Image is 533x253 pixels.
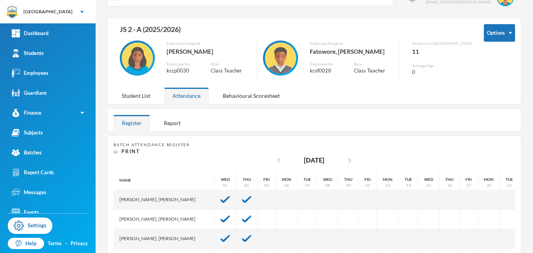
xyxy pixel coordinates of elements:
div: 15 [426,182,431,188]
div: Report [156,115,189,131]
div: kcsf0028 [310,67,342,75]
div: Employee No. [167,61,199,67]
div: Tue [506,177,513,182]
div: Role [354,61,393,67]
div: 09 [346,182,351,188]
div: 02 [244,182,249,188]
div: Mon [383,177,393,182]
div: Events [12,208,39,216]
div: 20 [487,182,491,188]
div: 14 [406,182,411,188]
div: Report Cards [12,168,54,177]
a: Terms [48,240,62,248]
div: Thu [243,177,251,182]
i: chevron_left [274,156,284,165]
div: Tue [304,177,311,182]
div: Batches [12,149,42,157]
div: Messages [12,188,46,196]
div: Fri [364,177,371,182]
div: 0 [412,69,472,76]
img: EMPLOYEE [122,42,153,74]
div: Students [12,49,44,57]
div: Dashboard [12,29,48,37]
div: [DATE] [304,156,324,165]
i: chevron_right [345,156,354,165]
div: Fatowore, [PERSON_NAME] [310,46,394,57]
div: JS 2 - A (2025/2026) [114,24,472,41]
div: Wed [323,177,332,182]
img: logo [4,4,20,20]
div: Name [114,171,215,190]
div: Employee Assigned [310,41,394,46]
img: EMPLOYEE [265,42,296,74]
div: 08 [325,182,330,188]
div: Employee No. [310,61,342,67]
button: Options [484,24,515,42]
div: Attendance [164,87,209,104]
a: Help [8,238,44,249]
span: Batch Attendance Register [114,142,190,147]
div: 06 [284,182,289,188]
div: Class Teacher [354,67,393,75]
div: kccp0030 [167,67,199,75]
div: Students in [GEOGRAPHIC_DATA] [412,41,472,46]
div: Subjects [12,129,43,137]
div: Mon [282,177,291,182]
div: Fri [465,177,472,182]
div: Fri [263,177,270,182]
div: Employees [12,69,48,77]
div: [PERSON_NAME], [PERSON_NAME] [114,210,215,229]
div: [PERSON_NAME] [167,46,251,57]
div: Student List [114,87,158,104]
div: Wed [221,177,230,182]
div: 10 [365,182,370,188]
div: Class Teacher [211,67,250,75]
div: Behavioural Scoresheet [215,87,288,104]
div: [PERSON_NAME], [PERSON_NAME] [114,190,215,210]
div: 21 [507,182,512,188]
div: 07 [305,182,310,188]
div: 11 [412,46,472,57]
div: Average Age [412,63,472,69]
div: Thu [445,177,453,182]
div: Register [114,115,150,131]
a: Privacy [71,240,88,248]
div: Tue [405,177,412,182]
div: Thu [344,177,352,182]
div: 16 [447,182,452,188]
div: Mon [484,177,494,182]
span: Print [121,148,140,154]
div: 13 [386,182,390,188]
div: · [66,240,67,248]
div: [GEOGRAPHIC_DATA] [23,8,73,15]
div: Guardians [12,89,47,97]
div: Finance [12,109,41,117]
div: 17 [466,182,471,188]
div: [PERSON_NAME], [PERSON_NAME] [114,229,215,249]
a: Settings [8,218,52,234]
div: Wed [424,177,433,182]
div: 03 [264,182,269,188]
div: Role [211,61,250,67]
div: 01 [223,182,227,188]
div: Employee Assigned [167,41,251,46]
